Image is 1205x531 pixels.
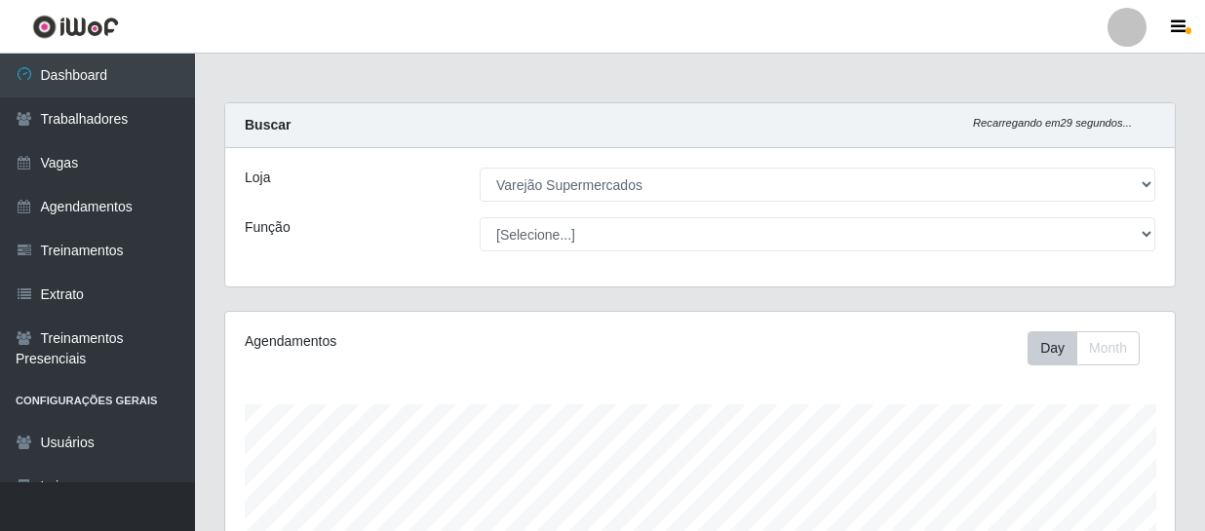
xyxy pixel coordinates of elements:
button: Month [1076,331,1140,365]
img: CoreUI Logo [32,15,119,39]
label: Loja [245,168,270,188]
strong: Buscar [245,117,291,133]
i: Recarregando em 29 segundos... [973,117,1132,129]
div: Agendamentos [245,331,607,352]
div: First group [1028,331,1140,365]
button: Day [1028,331,1077,365]
div: Toolbar with button groups [1028,331,1155,365]
label: Função [245,217,291,238]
